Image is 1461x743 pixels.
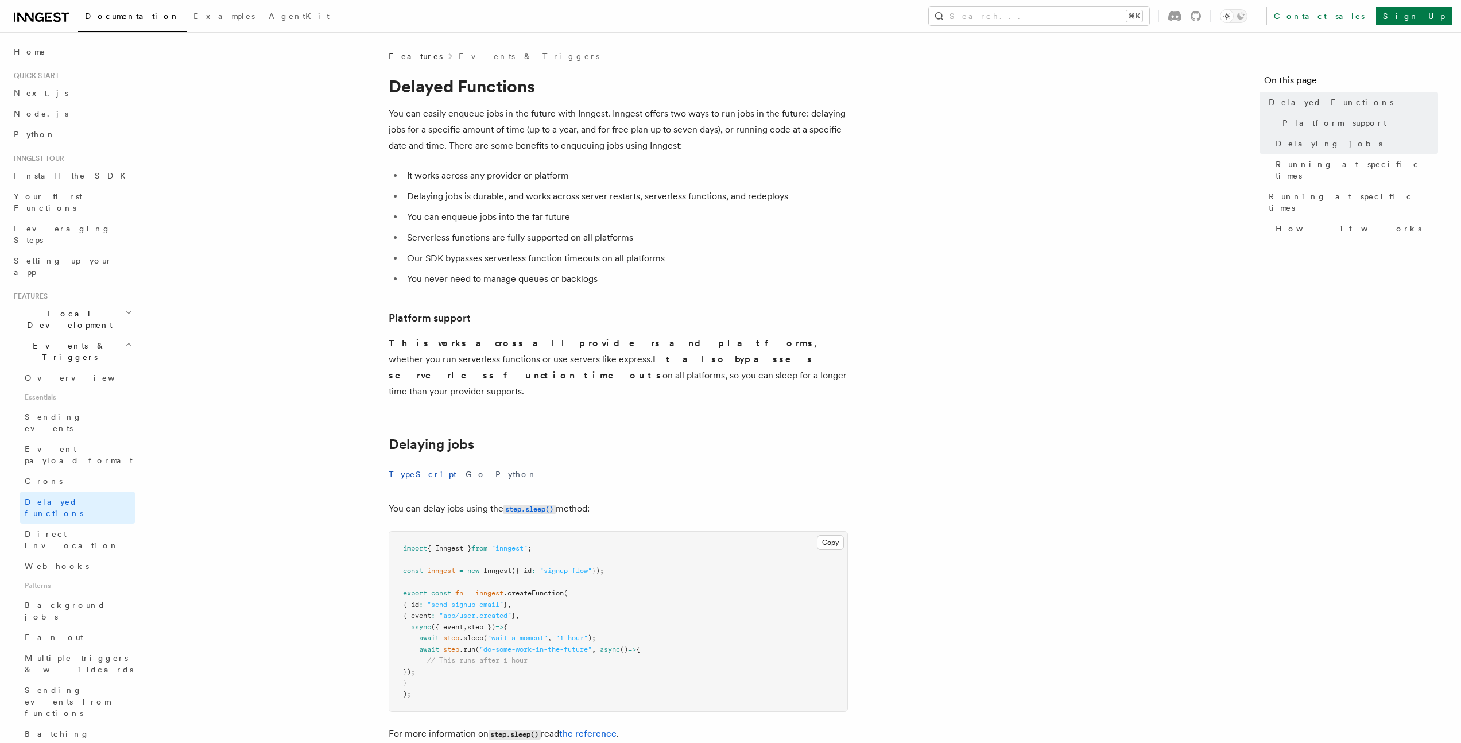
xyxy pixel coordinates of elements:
[403,567,423,575] span: const
[9,303,135,335] button: Local Development
[9,165,135,186] a: Install the SDK
[592,567,604,575] span: });
[427,656,528,664] span: // This runs after 1 hour
[20,576,135,595] span: Patterns
[467,567,479,575] span: new
[431,589,451,597] span: const
[600,645,620,653] span: async
[443,645,459,653] span: step
[1276,138,1382,149] span: Delaying jobs
[14,46,46,57] span: Home
[419,634,439,642] span: await
[14,224,111,245] span: Leveraging Steps
[475,589,503,597] span: inngest
[467,623,495,631] span: step })
[471,544,487,552] span: from
[548,634,552,642] span: ,
[9,124,135,145] a: Python
[1282,117,1386,129] span: Platform support
[431,623,463,631] span: ({ event
[269,11,330,21] span: AgentKit
[25,633,83,642] span: Fan out
[487,634,548,642] span: "wait-a-moment"
[1269,191,1438,214] span: Running at specific times
[389,76,848,96] h1: Delayed Functions
[25,601,106,621] span: Background jobs
[403,589,427,597] span: export
[507,601,511,609] span: ,
[404,271,848,287] li: You never need to manage queues or backlogs
[25,412,82,433] span: Sending events
[1376,7,1452,25] a: Sign Up
[1264,186,1438,218] a: Running at specific times
[1220,9,1247,23] button: Toggle dark mode
[592,645,596,653] span: ,
[9,71,59,80] span: Quick start
[459,567,463,575] span: =
[466,462,486,487] button: Go
[483,567,511,575] span: Inngest
[389,436,474,452] a: Delaying jobs
[817,535,844,550] button: Copy
[495,462,537,487] button: Python
[389,310,471,326] a: Platform support
[559,728,617,739] a: the reference
[14,192,82,212] span: Your first Functions
[20,627,135,648] a: Fan out
[503,601,507,609] span: }
[532,567,536,575] span: :
[459,645,475,653] span: .run
[14,130,56,139] span: Python
[528,544,532,552] span: ;
[1271,218,1438,239] a: How it works
[1276,223,1421,234] span: How it works
[9,83,135,103] a: Next.js
[443,634,459,642] span: step
[503,503,556,514] a: step.sleep()
[25,477,63,486] span: Crons
[459,634,483,642] span: .sleep
[503,589,564,597] span: .createFunction
[9,186,135,218] a: Your first Functions
[403,544,427,552] span: import
[20,492,135,524] a: Delayed functions
[556,634,588,642] span: "1 hour"
[588,634,596,642] span: );
[25,562,89,571] span: Webhooks
[620,645,628,653] span: ()
[389,106,848,154] p: You can easily enqueue jobs in the future with Inngest. Inngest offers two ways to run jobs in th...
[1271,154,1438,186] a: Running at specific times
[503,623,507,631] span: {
[1276,158,1438,181] span: Running at specific times
[20,367,135,388] a: Overview
[455,589,463,597] span: fn
[636,645,640,653] span: {
[427,567,455,575] span: inngest
[9,41,135,62] a: Home
[511,567,532,575] span: ({ id
[427,544,471,552] span: { Inngest }
[1264,92,1438,113] a: Delayed Functions
[389,338,814,349] strong: This works across all providers and platforms
[1126,10,1142,22] kbd: ⌘K
[403,612,431,620] span: { event
[419,601,423,609] span: :
[431,612,435,620] span: :
[628,645,636,653] span: =>
[1269,96,1393,108] span: Delayed Functions
[25,653,133,674] span: Multiple triggers & wildcards
[20,648,135,680] a: Multiple triggers & wildcards
[439,612,511,620] span: "app/user.created"
[1278,113,1438,133] a: Platform support
[540,567,592,575] span: "signup-flow"
[427,601,503,609] span: "send-signup-email"
[389,462,456,487] button: TypeScript
[25,373,143,382] span: Overview
[404,168,848,184] li: It works across any provider or platform
[14,109,68,118] span: Node.js
[9,103,135,124] a: Node.js
[404,188,848,204] li: Delaying jobs is durable, and works across server restarts, serverless functions, and redeploys
[467,589,471,597] span: =
[9,250,135,283] a: Setting up your app
[20,407,135,439] a: Sending events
